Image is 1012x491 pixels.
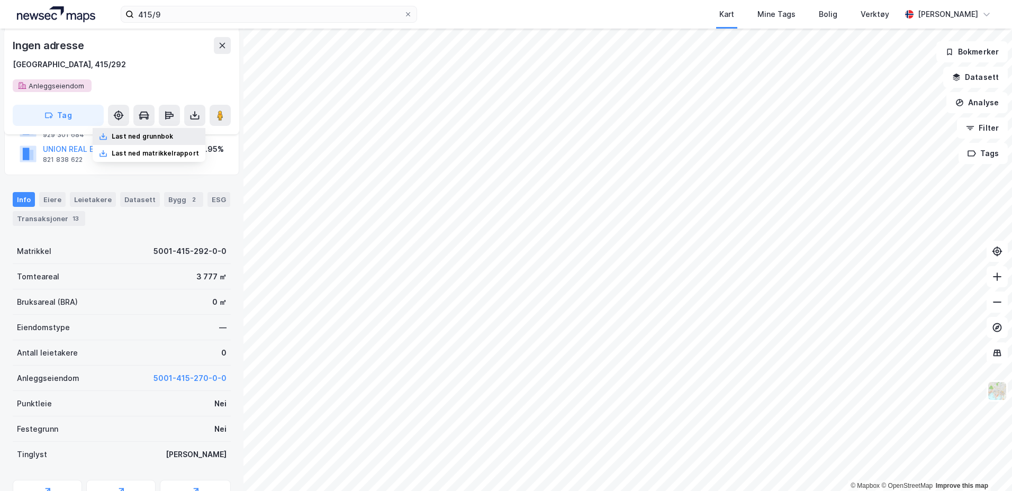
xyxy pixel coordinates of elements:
div: Verktøy [861,8,889,21]
div: Ingen adresse [13,37,86,54]
div: 0 [221,347,227,359]
div: Bruksareal (BRA) [17,296,78,308]
div: Info [13,192,35,207]
img: logo.a4113a55bc3d86da70a041830d287a7e.svg [17,6,95,22]
div: 3 777 ㎡ [196,270,227,283]
div: 13 [70,213,81,224]
div: Bolig [819,8,837,21]
div: Eiere [39,192,66,207]
button: Tags [959,143,1008,164]
div: Kart [719,8,734,21]
div: Last ned grunnbok [112,132,173,141]
a: OpenStreetMap [881,482,933,489]
div: Antall leietakere [17,347,78,359]
div: 821 838 622 [43,156,83,164]
button: Filter [957,117,1008,139]
div: Bygg [164,192,203,207]
div: Punktleie [17,397,52,410]
div: ESG [207,192,230,207]
button: Bokmerker [936,41,1008,62]
div: Datasett [120,192,160,207]
div: Leietakere [70,192,116,207]
div: Nei [214,397,227,410]
div: Tinglyst [17,448,47,461]
img: Z [987,381,1007,401]
button: Tag [13,105,104,126]
div: Festegrunn [17,423,58,435]
div: Last ned matrikkelrapport [112,149,199,158]
a: Mapbox [851,482,880,489]
div: Matrikkel [17,245,51,258]
div: Mine Tags [757,8,796,21]
div: 2 [188,194,199,205]
div: Transaksjoner [13,211,85,226]
div: Eiendomstype [17,321,70,334]
div: Tomteareal [17,270,59,283]
div: Nei [214,423,227,435]
div: [GEOGRAPHIC_DATA], 415/292 [13,58,126,71]
div: Anleggseiendom [17,372,79,385]
button: Analyse [946,92,1008,113]
div: — [219,321,227,334]
iframe: Chat Widget [959,440,1012,491]
a: Improve this map [936,482,988,489]
div: 5001-415-292-0-0 [153,245,227,258]
input: Søk på adresse, matrikkel, gårdeiere, leietakere eller personer [134,6,404,22]
div: 14.95% [196,143,224,156]
div: [PERSON_NAME] [166,448,227,461]
button: Datasett [943,67,1008,88]
div: [PERSON_NAME] [918,8,978,21]
div: Kontrollprogram for chat [959,440,1012,491]
button: 5001-415-270-0-0 [153,372,227,385]
div: 929 301 684 [43,131,84,139]
div: 0 ㎡ [212,296,227,308]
